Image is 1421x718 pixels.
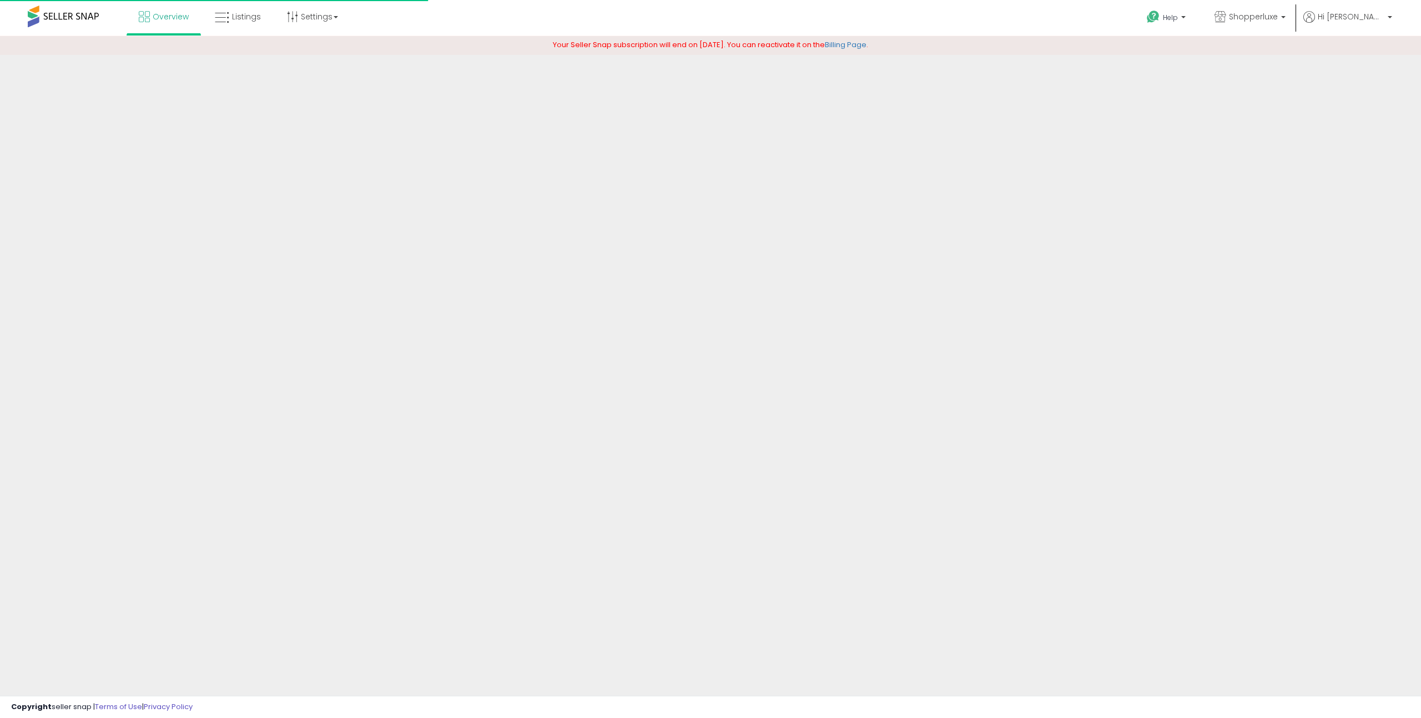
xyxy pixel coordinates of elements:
span: Shopperluxe [1229,11,1278,22]
a: Hi [PERSON_NAME] [1303,11,1392,36]
span: Listings [232,11,261,22]
a: Billing Page [825,39,866,50]
span: Overview [153,11,189,22]
span: Hi [PERSON_NAME] [1318,11,1384,22]
i: Get Help [1146,10,1160,24]
span: Help [1163,13,1178,22]
span: Your Seller Snap subscription will end on [DATE]. You can reactivate it on the . [553,39,868,50]
a: Help [1138,2,1197,36]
